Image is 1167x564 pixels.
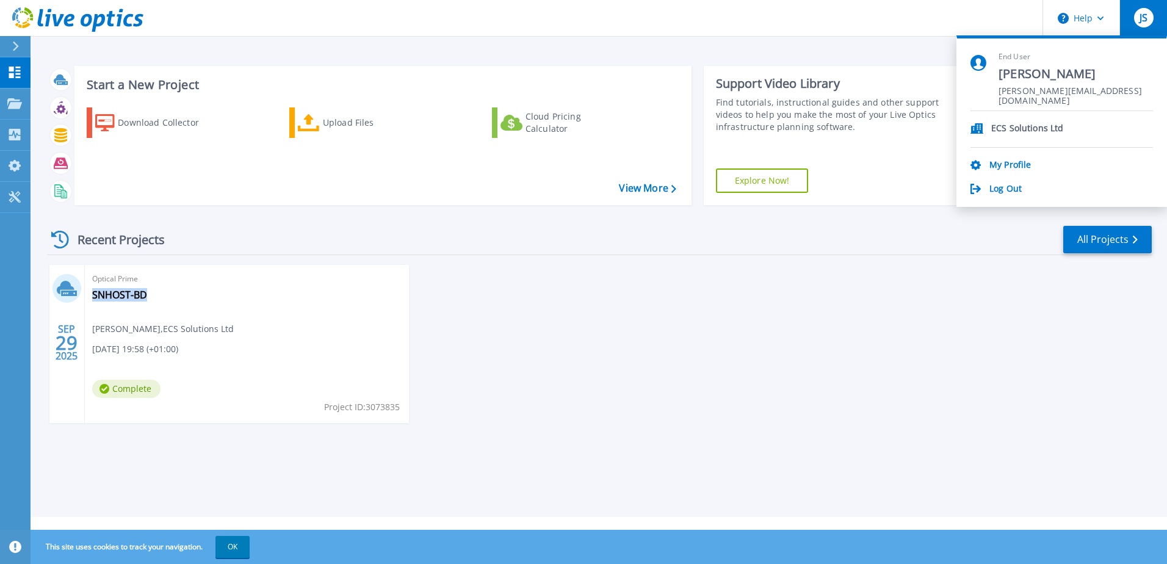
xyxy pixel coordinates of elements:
span: [PERSON_NAME] [999,66,1153,82]
span: Optical Prime [92,272,402,286]
span: Project ID: 3073835 [324,400,400,414]
span: 29 [56,338,78,348]
div: Support Video Library [716,76,944,92]
span: [DATE] 19:58 (+01:00) [92,342,178,356]
span: JS [1140,13,1147,23]
a: Explore Now! [716,168,809,193]
span: This site uses cookies to track your navigation. [34,536,250,558]
a: Download Collector [87,107,223,138]
a: SNHOST-BD [92,289,147,301]
div: Find tutorials, instructional guides and other support videos to help you make the most of your L... [716,96,944,133]
a: View More [619,183,676,194]
span: End User [999,52,1153,62]
a: Upload Files [289,107,425,138]
div: Download Collector [118,110,215,135]
a: Log Out [989,184,1022,195]
div: SEP 2025 [55,320,78,365]
a: Cloud Pricing Calculator [492,107,628,138]
p: ECS Solutions Ltd [991,123,1063,135]
div: Recent Projects [47,225,181,255]
a: My Profile [989,160,1031,172]
span: [PERSON_NAME][EMAIL_ADDRESS][DOMAIN_NAME] [999,86,1153,98]
span: [PERSON_NAME] , ECS Solutions Ltd [92,322,234,336]
button: OK [215,536,250,558]
a: All Projects [1063,226,1152,253]
div: Cloud Pricing Calculator [526,110,623,135]
h3: Start a New Project [87,78,676,92]
span: Complete [92,380,161,398]
div: Upload Files [323,110,421,135]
